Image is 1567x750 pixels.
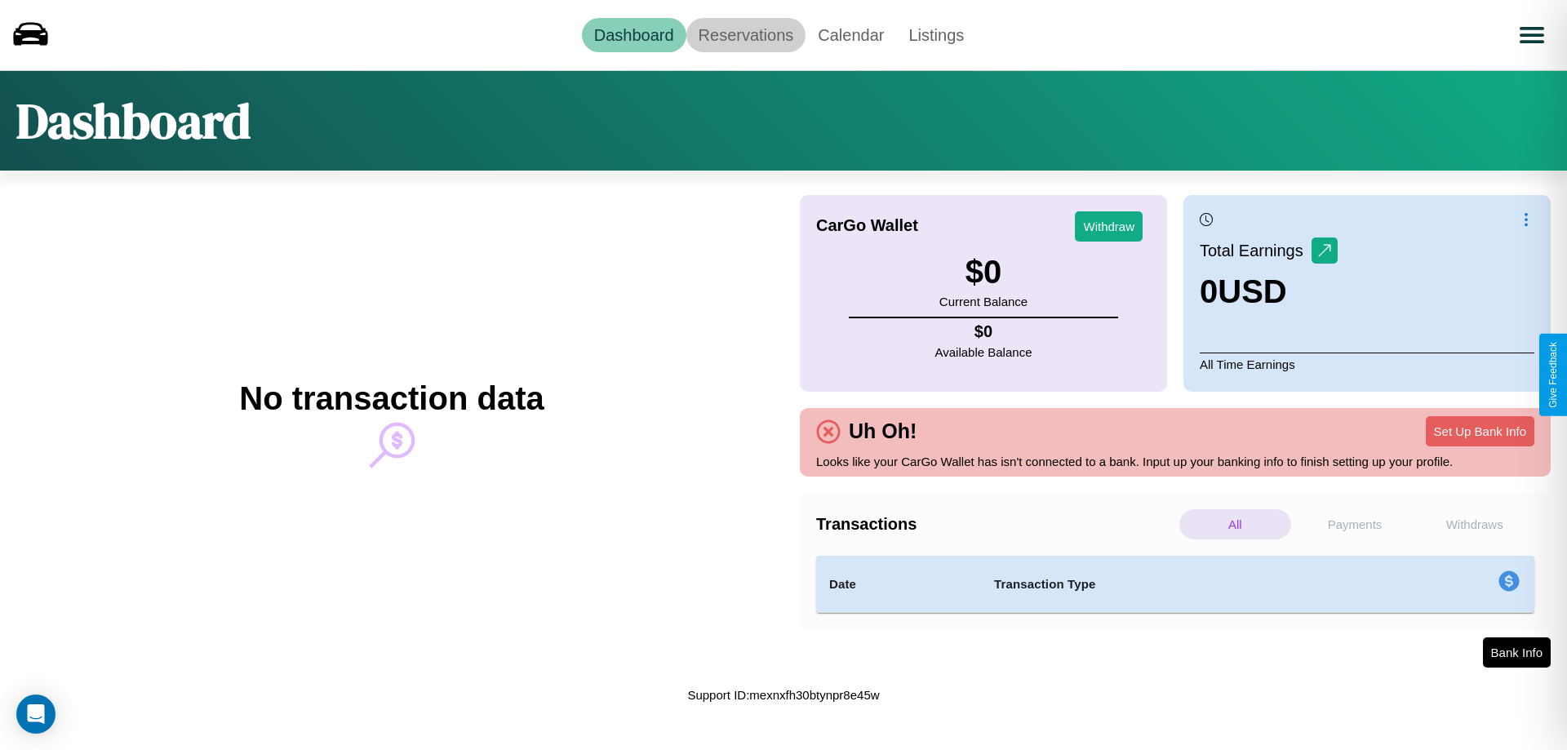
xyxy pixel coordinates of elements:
h1: Dashboard [16,87,251,154]
a: Dashboard [582,18,686,52]
button: Withdraw [1075,211,1143,242]
h4: Transactions [816,515,1175,534]
p: All [1179,509,1291,539]
p: Support ID: mexnxfh30btynpr8e45w [687,684,879,706]
button: Bank Info [1483,637,1551,668]
div: Open Intercom Messenger [16,695,55,734]
a: Calendar [806,18,896,52]
div: Give Feedback [1547,342,1559,408]
h4: Transaction Type [994,575,1365,594]
h4: Uh Oh! [841,419,925,443]
h4: Date [829,575,968,594]
h2: No transaction data [239,380,544,417]
p: Payments [1299,509,1411,539]
button: Open menu [1509,12,1555,58]
p: All Time Earnings [1200,353,1534,375]
h3: 0 USD [1200,273,1338,310]
p: Withdraws [1418,509,1530,539]
table: simple table [816,556,1534,613]
h4: CarGo Wallet [816,216,918,235]
p: Looks like your CarGo Wallet has isn't connected to a bank. Input up your banking info to finish ... [816,450,1534,473]
button: Set Up Bank Info [1426,416,1534,446]
h3: $ 0 [939,254,1028,291]
p: Current Balance [939,291,1028,313]
p: Total Earnings [1200,236,1312,265]
a: Reservations [686,18,806,52]
p: Available Balance [935,341,1032,363]
h4: $ 0 [935,322,1032,341]
a: Listings [896,18,976,52]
